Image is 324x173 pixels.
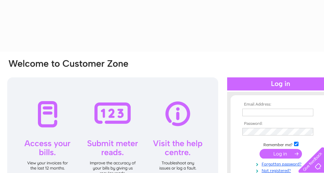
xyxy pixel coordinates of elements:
[260,149,302,159] input: Submit
[241,141,321,148] td: Remember me?
[242,160,321,167] a: Forgotten password?
[241,121,321,126] th: Password:
[241,102,321,107] th: Email Address:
